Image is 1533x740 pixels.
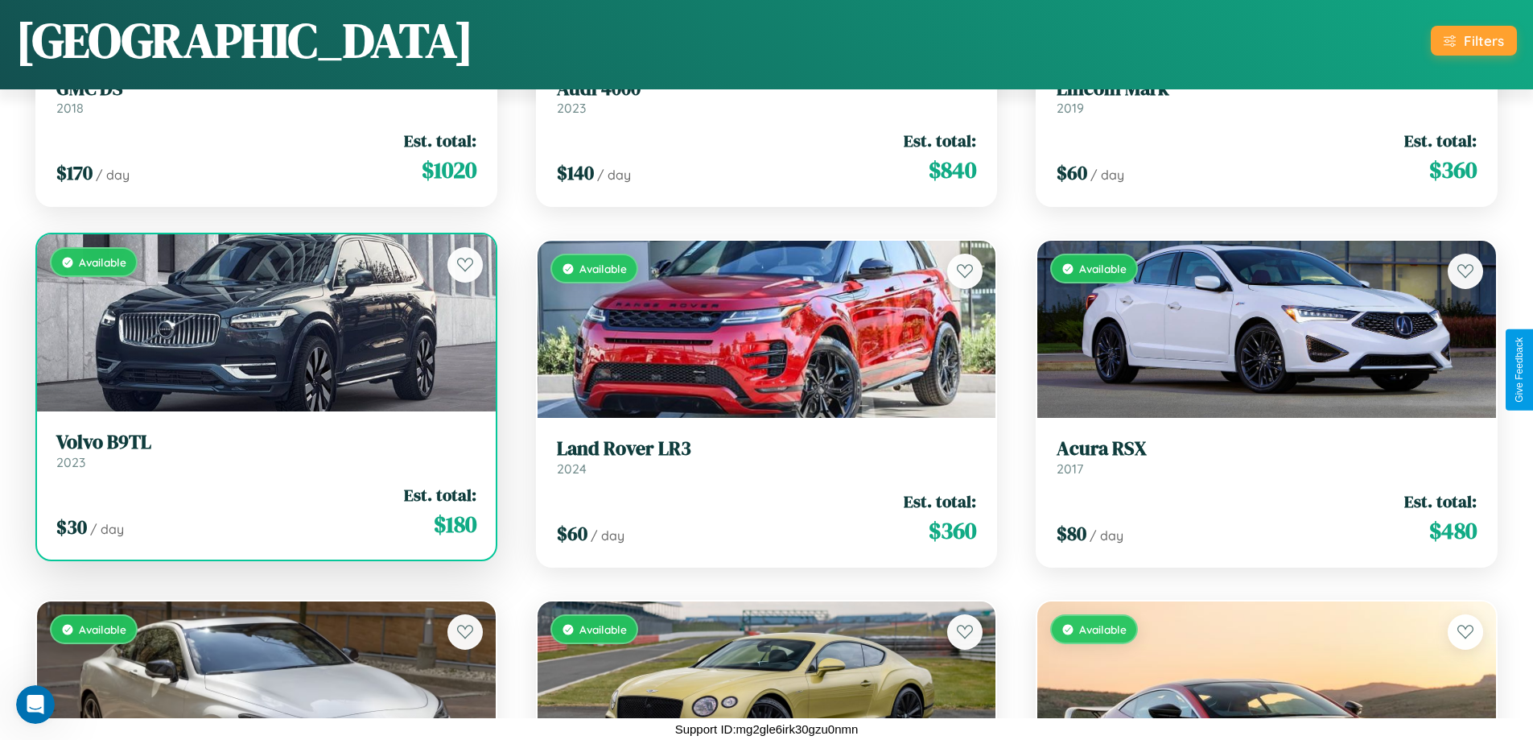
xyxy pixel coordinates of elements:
[56,454,85,470] span: 2023
[1057,520,1086,547] span: $ 80
[904,129,976,152] span: Est. total:
[1090,167,1124,183] span: / day
[90,521,124,537] span: / day
[557,159,594,186] span: $ 140
[1429,515,1477,547] span: $ 480
[591,527,624,544] span: / day
[557,100,586,116] span: 2023
[1079,622,1127,636] span: Available
[16,7,473,73] h1: [GEOGRAPHIC_DATA]
[579,262,627,275] span: Available
[1057,159,1087,186] span: $ 60
[56,431,476,454] h3: Volvo B9TL
[1079,262,1127,275] span: Available
[1464,32,1504,49] div: Filters
[96,167,130,183] span: / day
[422,154,476,186] span: $ 1020
[404,483,476,506] span: Est. total:
[675,718,859,740] p: Support ID: mg2gle6irk30gzu0nmn
[1057,77,1477,117] a: Lincoln Mark2019
[557,437,977,477] a: Land Rover LR32024
[929,515,976,547] span: $ 360
[1431,26,1517,56] button: Filters
[1057,100,1084,116] span: 2019
[1057,437,1477,477] a: Acura RSX2017
[1404,490,1477,513] span: Est. total:
[1514,337,1525,403] div: Give Feedback
[434,508,476,540] span: $ 180
[16,685,55,724] iframe: Intercom live chat
[1057,461,1083,477] span: 2017
[56,159,93,186] span: $ 170
[56,431,476,470] a: Volvo B9TL2023
[79,622,126,636] span: Available
[929,154,976,186] span: $ 840
[557,437,977,461] h3: Land Rover LR3
[404,129,476,152] span: Est. total:
[1429,154,1477,186] span: $ 360
[557,520,587,547] span: $ 60
[1090,527,1123,544] span: / day
[56,77,476,117] a: GMC DS2018
[1404,129,1477,152] span: Est. total:
[1057,437,1477,461] h3: Acura RSX
[56,100,84,116] span: 2018
[557,461,587,477] span: 2024
[579,622,627,636] span: Available
[597,167,631,183] span: / day
[904,490,976,513] span: Est. total:
[557,77,977,117] a: Audi 40002023
[56,514,87,540] span: $ 30
[79,255,126,269] span: Available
